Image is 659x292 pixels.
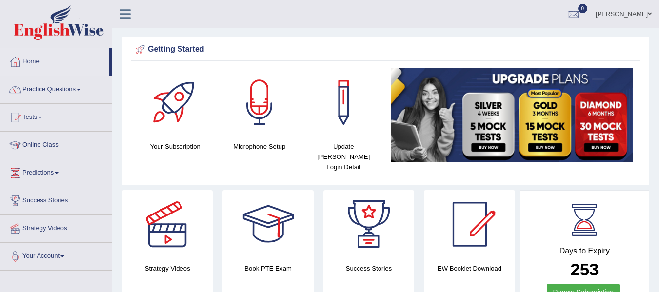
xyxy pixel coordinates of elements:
[0,159,112,184] a: Predictions
[424,263,515,273] h4: EW Booklet Download
[531,247,638,255] h4: Days to Expiry
[0,132,112,156] a: Online Class
[570,260,599,279] b: 253
[0,76,112,100] a: Practice Questions
[0,104,112,128] a: Tests
[578,4,588,13] span: 0
[138,141,213,152] h4: Your Subscription
[222,263,313,273] h4: Book PTE Exam
[0,215,112,239] a: Strategy Videos
[222,141,297,152] h4: Microphone Setup
[0,48,109,73] a: Home
[133,42,638,57] div: Getting Started
[122,263,213,273] h4: Strategy Videos
[323,263,414,273] h4: Success Stories
[391,68,634,162] img: small5.jpg
[0,187,112,212] a: Success Stories
[0,243,112,267] a: Your Account
[306,141,381,172] h4: Update [PERSON_NAME] Login Detail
